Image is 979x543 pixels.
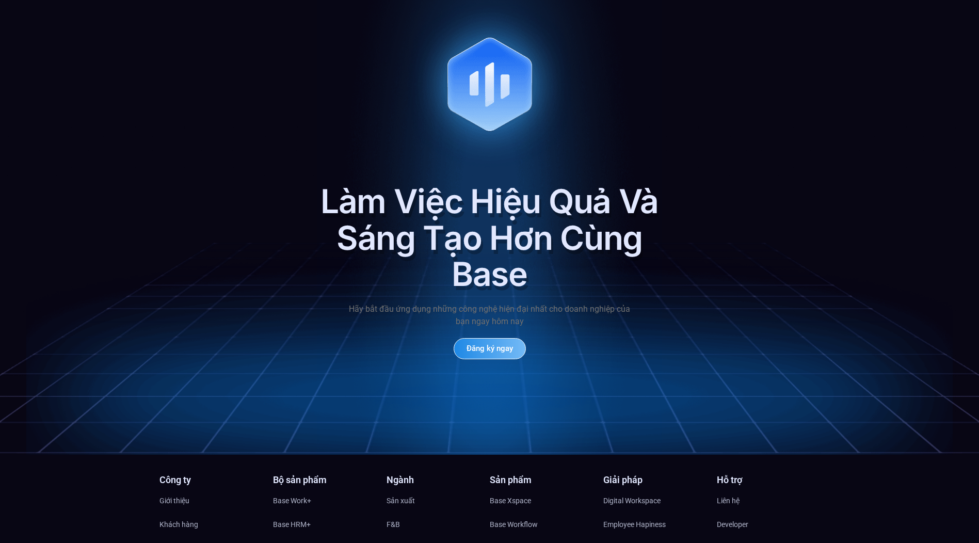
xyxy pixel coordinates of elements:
[603,517,707,532] a: Employee Hapiness
[159,517,198,532] span: Khách hàng
[603,493,707,508] a: Digital Workspace
[387,517,490,532] a: F&B
[159,493,263,508] a: Giới thiệu
[717,493,740,508] span: Liên hệ
[319,183,660,292] div: Làm Việc Hiệu Quả Và Sáng Tạo Hơn Cùng Base
[273,517,311,532] span: Base HRM+
[273,493,311,508] span: Base Work+
[490,517,593,532] a: Base Workflow
[273,475,376,485] h4: Bộ sản phẩm
[717,517,748,532] span: Developer
[387,493,490,508] a: Sản xuất
[273,493,376,508] a: Base Work+
[387,475,490,485] h4: Ngành
[159,493,189,508] span: Giới thiệu
[159,475,263,485] h4: Công ty
[717,517,820,532] a: Developer
[490,475,593,485] h4: Sản phẩm
[273,517,376,532] a: Base HRM+
[159,517,263,532] a: Khách hàng
[603,517,666,532] span: Employee Hapiness
[490,493,531,508] span: Base Xspace
[490,517,538,532] span: Base Workflow
[603,475,707,485] h4: Giải pháp
[387,517,400,532] span: F&B
[387,493,415,508] span: Sản xuất
[467,345,513,353] span: Đăng ký ngay
[490,493,593,508] a: Base Xspace
[454,338,526,359] a: Đăng ký ngay
[345,303,634,328] p: Hãy bắt đầu ứng dụng những công nghệ hiện đại nhất cho doanh nghiệp của bạn ngay hôm nay
[717,493,820,508] a: Liên hệ
[717,475,820,485] h4: Hỗ trợ
[603,493,661,508] span: Digital Workspace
